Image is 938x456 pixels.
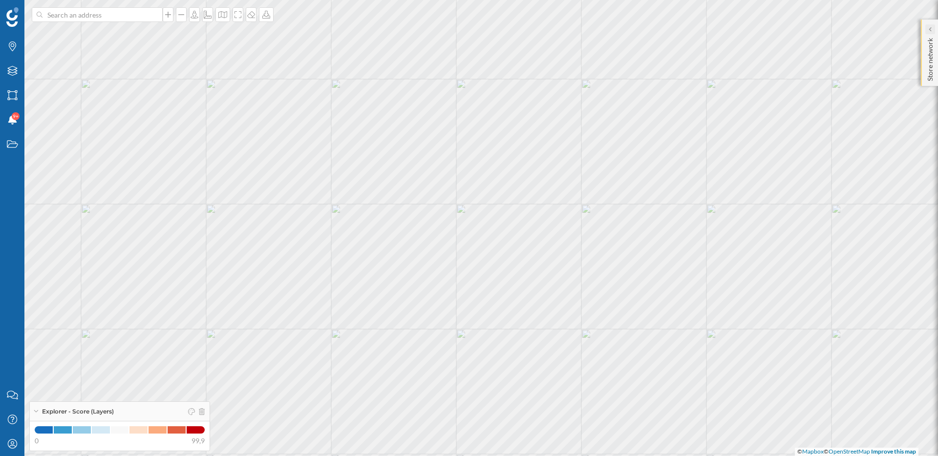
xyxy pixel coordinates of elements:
[13,111,19,121] span: 9+
[20,7,67,16] span: Assistance
[795,448,918,456] div: © ©
[35,436,39,446] span: 0
[42,407,114,416] span: Explorer - Score (Layers)
[802,448,824,455] a: Mapbox
[6,7,19,27] img: Geoblink Logo
[925,34,935,81] p: Store network
[871,448,916,455] a: Improve this map
[192,436,205,446] span: 99,9
[829,448,870,455] a: OpenStreetMap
